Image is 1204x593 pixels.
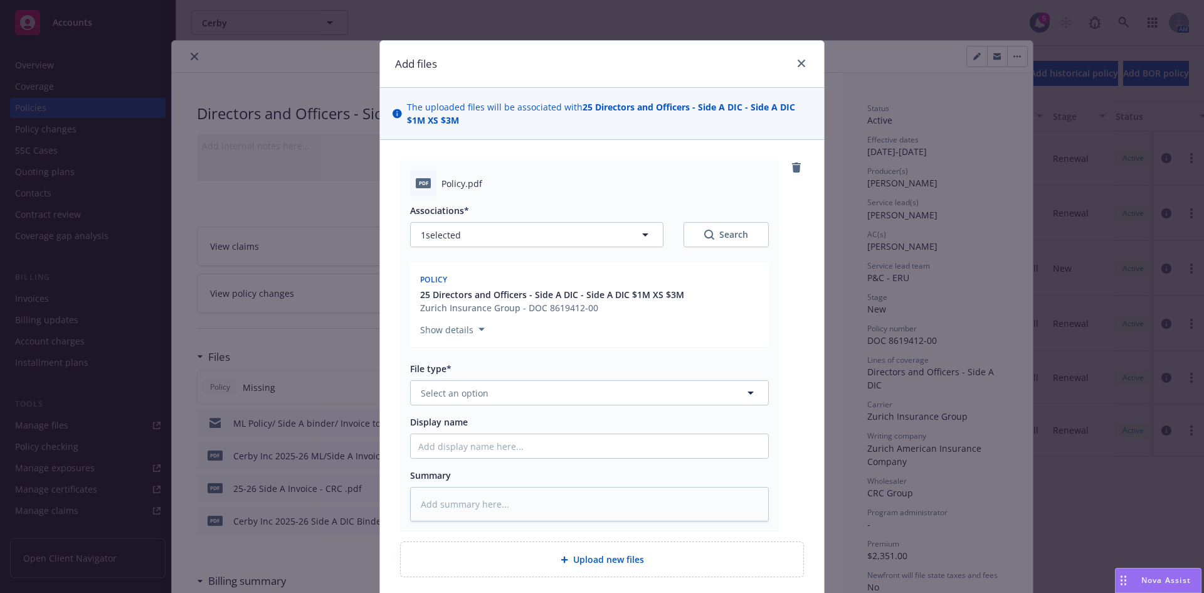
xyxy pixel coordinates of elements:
span: Nova Assist [1141,575,1191,585]
input: Add display name here... [411,434,768,458]
span: File type* [410,363,451,375]
button: Nova Assist [1115,568,1201,593]
span: Display name [410,416,468,428]
div: Drag to move [1116,569,1131,592]
button: Select an option [410,380,769,405]
span: Select an option [421,387,488,400]
span: Summary [410,469,451,481]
